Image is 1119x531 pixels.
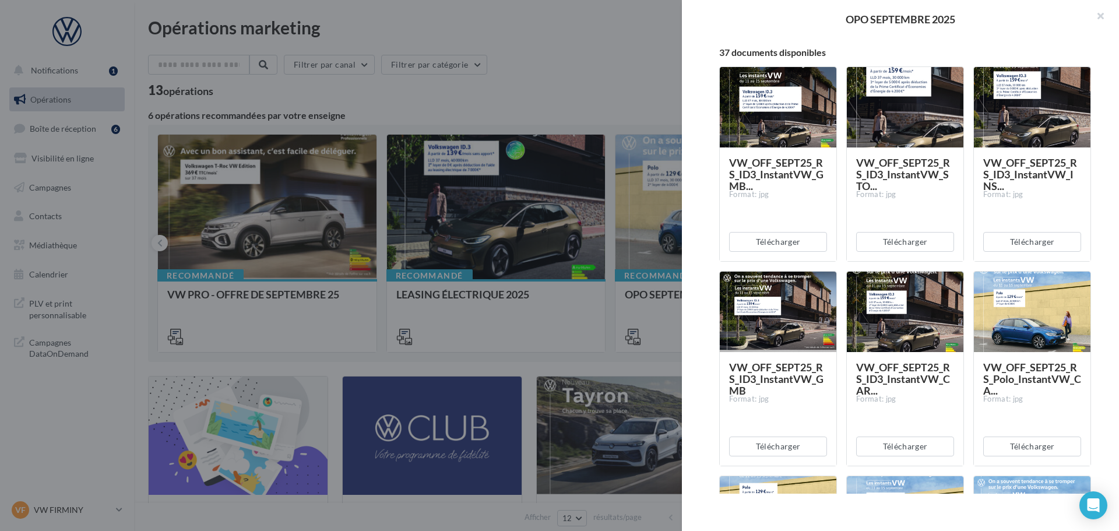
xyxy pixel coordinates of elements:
span: VW_OFF_SEPT25_RS_ID3_InstantVW_CAR... [856,361,950,397]
button: Télécharger [983,437,1081,456]
span: VW_OFF_SEPT25_RS_ID3_InstantVW_GMB [729,361,824,397]
span: VW_OFF_SEPT25_RS_ID3_InstantVW_STO... [856,156,950,192]
button: Télécharger [856,232,954,252]
div: Format: jpg [729,394,827,405]
div: Format: jpg [983,189,1081,200]
button: Télécharger [983,232,1081,252]
div: Format: jpg [856,189,954,200]
button: Télécharger [856,437,954,456]
div: Open Intercom Messenger [1079,491,1107,519]
div: Format: jpg [856,394,954,405]
div: Format: jpg [983,394,1081,405]
div: OPO SEPTEMBRE 2025 [701,14,1100,24]
button: Télécharger [729,437,827,456]
div: Format: jpg [729,189,827,200]
div: 37 documents disponibles [719,48,1091,57]
span: VW_OFF_SEPT25_RS_Polo_InstantVW_CA... [983,361,1081,397]
span: VW_OFF_SEPT25_RS_ID3_InstantVW_INS... [983,156,1077,192]
span: VW_OFF_SEPT25_RS_ID3_InstantVW_GMB... [729,156,824,192]
button: Télécharger [729,232,827,252]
